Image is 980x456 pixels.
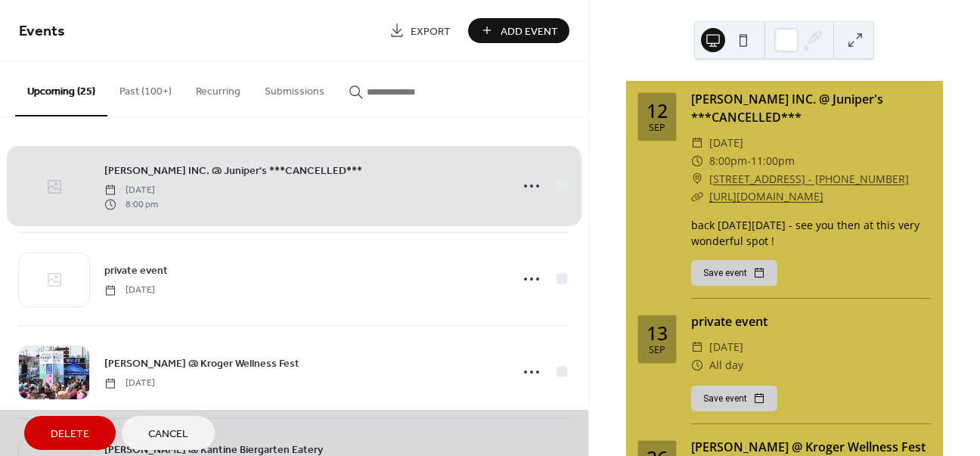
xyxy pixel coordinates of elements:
span: Delete [51,427,89,442]
div: ​ [691,338,703,356]
span: Events [19,17,65,46]
span: All day [709,356,743,374]
span: [DATE] [709,338,743,356]
div: back [DATE][DATE] - see you then at this very wonderful spot ! [691,217,931,249]
a: [PERSON_NAME] INC. @ Juniper's ***CANCELLED*** [691,91,883,126]
div: ​ [691,134,703,152]
button: Submissions [253,61,336,115]
a: [STREET_ADDRESS] - [PHONE_NUMBER] [709,170,909,188]
span: - [747,152,751,170]
div: 13 [647,324,668,343]
button: Save event [691,260,777,286]
div: Sep [649,123,665,133]
span: 11:00pm [751,152,795,170]
a: Export [378,18,462,43]
a: [PERSON_NAME] @ Kroger Wellness Fest [691,439,926,455]
a: [URL][DOMAIN_NAME] [709,189,823,203]
div: ​ [691,188,703,206]
button: Recurring [184,61,253,115]
div: Sep [649,346,665,355]
button: Cancel [122,416,215,450]
span: Cancel [148,427,188,442]
div: ​ [691,152,703,170]
span: 8:00pm [709,152,747,170]
button: Save event [691,386,777,411]
span: Add Event [501,23,558,39]
div: 12 [647,101,668,120]
button: Upcoming (25) [15,61,107,116]
div: ​ [691,356,703,374]
span: [DATE] [709,134,743,152]
div: ​ [691,170,703,188]
button: Delete [24,416,116,450]
button: Add Event [468,18,569,43]
button: Past (100+) [107,61,184,115]
div: private event [691,312,931,330]
span: Export [411,23,451,39]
